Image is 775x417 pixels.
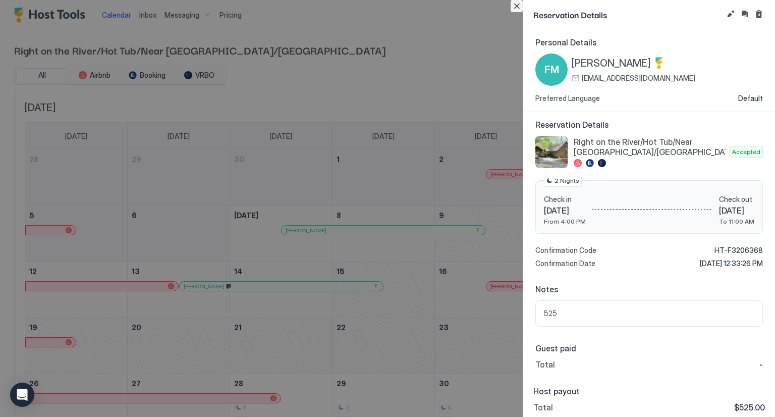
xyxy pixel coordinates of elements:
span: To 11:00 AM [719,218,754,225]
span: Accepted [732,147,760,157]
span: Check in [544,195,586,204]
span: HT-F3206368 [714,246,763,255]
span: Total [533,402,553,412]
span: Reservation Details [533,8,723,21]
span: Default [738,94,763,103]
span: Host payout [533,386,765,396]
span: [EMAIL_ADDRESS][DOMAIN_NAME] [582,74,695,83]
button: Edit reservation [725,8,737,20]
span: Guest paid [535,343,763,353]
span: Confirmation Code [535,246,596,255]
span: [PERSON_NAME] [572,57,651,70]
span: Notes [535,284,763,294]
span: Personal Details [535,37,763,47]
button: Inbox [739,8,751,20]
span: Right on the River/Hot Tub/Near [GEOGRAPHIC_DATA]/[GEOGRAPHIC_DATA] [574,137,726,157]
span: 2 Nights [555,176,579,185]
div: Open Intercom Messenger [10,383,34,407]
span: $525.00 [734,402,765,412]
span: Reservation Details [535,120,763,130]
span: FM [544,62,559,77]
button: Cancel reservation [753,8,765,20]
span: [DATE] 12:33:26 PM [700,259,763,268]
span: [DATE] [544,205,586,216]
span: Check out [719,195,754,204]
span: [DATE] [719,205,754,216]
span: 525 [544,309,754,318]
span: From 4:00 PM [544,218,586,225]
span: Total [535,359,555,370]
span: - [759,359,763,370]
span: Confirmation Date [535,259,595,268]
div: listing image [535,136,568,168]
span: Preferred Language [535,94,600,103]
